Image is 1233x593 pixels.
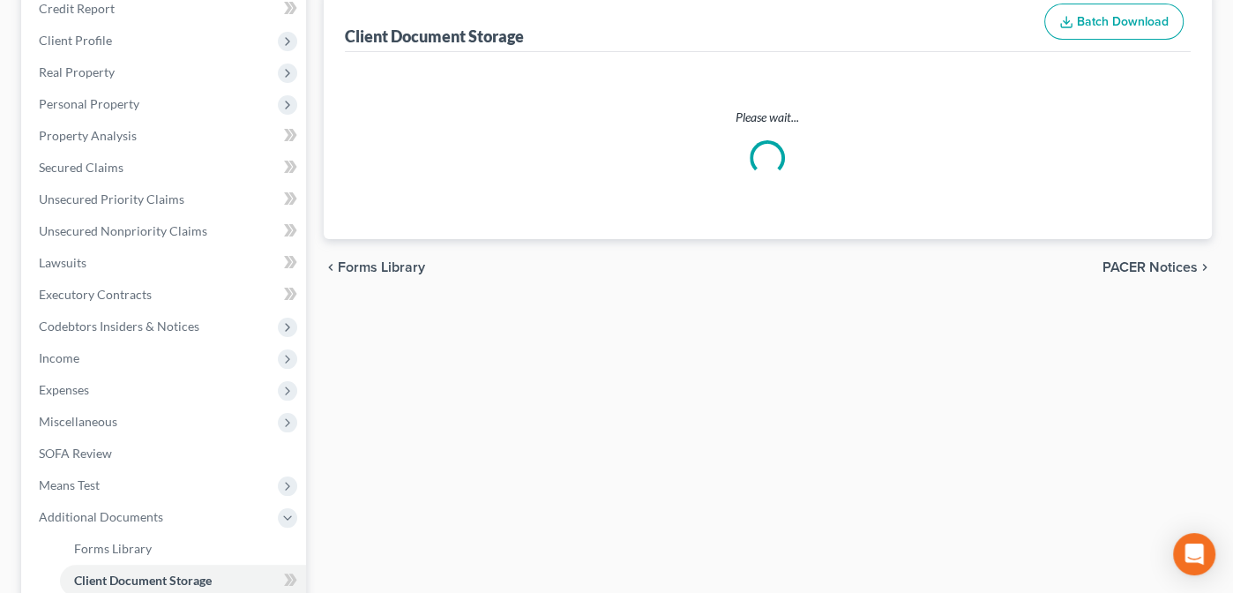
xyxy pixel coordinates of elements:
[39,382,89,397] span: Expenses
[1077,14,1169,29] span: Batch Download
[1044,4,1184,41] button: Batch Download
[25,279,306,311] a: Executory Contracts
[39,128,137,143] span: Property Analysis
[25,152,306,184] a: Secured Claims
[39,350,79,365] span: Income
[1102,260,1212,274] button: PACER Notices chevron_right
[348,109,1188,126] p: Please wait...
[1102,260,1198,274] span: PACER Notices
[39,64,115,79] span: Real Property
[60,533,306,565] a: Forms Library
[1198,260,1212,274] i: chevron_right
[74,573,212,588] span: Client Document Storage
[39,223,207,238] span: Unsecured Nonpriority Claims
[39,414,117,429] span: Miscellaneous
[39,319,199,334] span: Codebtors Insiders & Notices
[74,541,152,556] span: Forms Library
[39,33,112,48] span: Client Profile
[39,446,112,461] span: SOFA Review
[338,260,425,274] span: Forms Library
[25,438,306,469] a: SOFA Review
[39,477,100,492] span: Means Test
[25,120,306,152] a: Property Analysis
[39,96,139,111] span: Personal Property
[25,215,306,247] a: Unsecured Nonpriority Claims
[1173,533,1215,575] div: Open Intercom Messenger
[25,184,306,215] a: Unsecured Priority Claims
[324,260,425,274] button: chevron_left Forms Library
[39,509,163,524] span: Additional Documents
[39,160,123,175] span: Secured Claims
[324,260,338,274] i: chevron_left
[39,255,86,270] span: Lawsuits
[39,1,115,16] span: Credit Report
[39,191,184,206] span: Unsecured Priority Claims
[25,247,306,279] a: Lawsuits
[345,26,524,47] div: Client Document Storage
[39,287,152,302] span: Executory Contracts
